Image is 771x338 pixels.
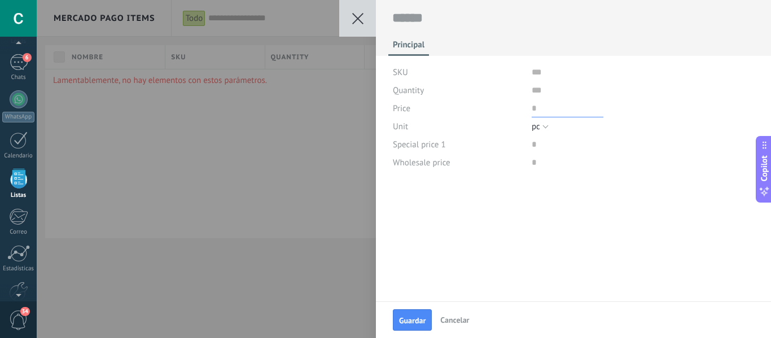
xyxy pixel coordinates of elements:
[393,63,523,81] div: SKU
[393,122,408,131] span: Unit
[436,311,474,328] button: Cancelar
[2,152,35,160] div: Calendario
[759,155,770,181] span: Copilot
[393,135,523,153] div: Special price 1
[2,192,35,199] div: Listas
[393,68,408,77] span: SKU
[393,81,523,99] div: Quantity
[393,153,523,172] div: Wholesale price
[393,86,424,95] span: Quantity
[2,112,34,122] div: WhatsApp
[440,315,469,325] span: Cancelar
[393,117,523,135] div: Unit
[2,74,35,81] div: Chats
[393,309,432,331] button: Guardar
[2,229,35,236] div: Correo
[393,99,523,117] div: Price
[393,141,446,149] span: Special price 1
[2,265,35,273] div: Estadísticas
[393,159,450,167] span: Wholesale price
[393,104,410,113] span: Price
[532,117,549,135] button: pc
[393,39,424,56] span: Principal
[532,121,540,132] span: pc
[399,317,426,324] span: Guardar
[23,53,32,62] span: 6
[20,307,30,316] span: 34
